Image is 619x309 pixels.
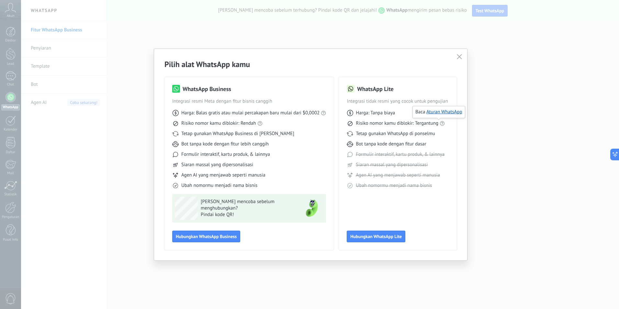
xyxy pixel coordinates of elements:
span: Tetap gunakan WhatsApp di ponselmu [356,131,435,137]
span: [PERSON_NAME] mencoba sebelum menghubungkan? [201,199,295,212]
button: Hubungkan WhatsApp Business [172,231,240,242]
img: green-phone.png [300,197,323,220]
span: Agen AI yang menjawab seperti manusia [181,172,265,178]
span: Ubah nomormu menjadi nama bisnis [181,182,257,189]
span: Formulir interaktif, kartu produk, & lainnya [356,151,445,158]
span: Baca [415,109,462,115]
span: Agen AI yang menjawab seperti manusia [356,172,440,178]
h2: Pilih alat WhatsApp kamu [164,59,457,69]
span: Bot tanpa kode dengan fitur dasar [356,141,426,147]
span: Harga: Tanpa biaya [356,110,395,116]
span: Risiko nomor kamu diblokir: Tergantung [356,120,438,127]
span: Hubungkan WhatsApp Business [176,234,237,239]
span: Pindai kode QR! [201,212,295,218]
button: Hubungkan WhatsApp Lite [347,231,405,242]
a: Aturan WhatsApp [426,109,462,115]
span: Bot tanpa kode dengan fitur lebih canggih [181,141,269,147]
span: Siaran massal yang dipersonalisasi [356,162,428,168]
span: Harga: Balas gratis atau mulai percakapan baru mulai dari $0,0002 [181,110,320,116]
h3: WhatsApp Business [183,85,231,93]
span: Formulir interaktif, kartu produk, & lainnya [181,151,270,158]
span: Tetap gunakan WhatsApp Business di [PERSON_NAME] [181,131,294,137]
h3: WhatsApp Lite [357,85,393,93]
span: Hubungkan WhatsApp Lite [350,234,402,239]
span: Ubah nomormu menjadi nama bisnis [356,182,432,189]
span: Integrasi resmi Meta dengan fitur bisnis canggih [172,98,326,105]
span: Siaran massal yang dipersonalisasi [181,162,253,168]
span: Integrasi tidak resmi yang cocok untuk pengujian [347,98,449,105]
span: Risiko nomor kamu diblokir: Rendah [181,120,256,127]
